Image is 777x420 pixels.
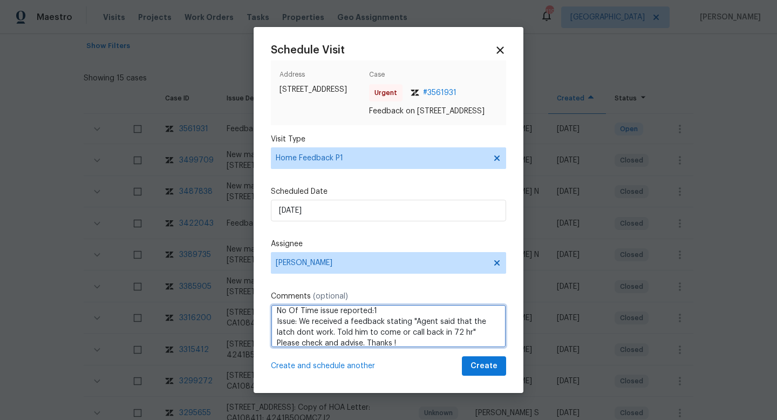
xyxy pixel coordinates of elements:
span: Close [494,44,506,56]
span: Address [280,69,365,84]
span: # 3561931 [423,87,456,98]
button: Create [462,356,506,376]
span: (optional) [313,293,348,300]
span: Urgent [374,87,401,98]
label: Comments [271,291,506,302]
span: [STREET_ADDRESS] [280,84,365,95]
textarea: Flip State:Listed DOM:82 No Of Time issue reported:1 Issue: We received a feedback stating "Agent... [271,304,506,348]
span: Home Feedback P1 [276,153,486,164]
span: Case [369,69,497,84]
label: Visit Type [271,134,506,145]
span: Schedule Visit [271,45,345,56]
img: Zendesk Logo Icon [411,90,419,96]
span: [PERSON_NAME] [276,259,487,267]
span: Feedback on [STREET_ADDRESS] [369,106,497,117]
span: Create [471,360,497,373]
label: Assignee [271,239,506,249]
label: Scheduled Date [271,186,506,197]
span: Create and schedule another [271,361,375,371]
input: M/D/YYYY [271,200,506,221]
